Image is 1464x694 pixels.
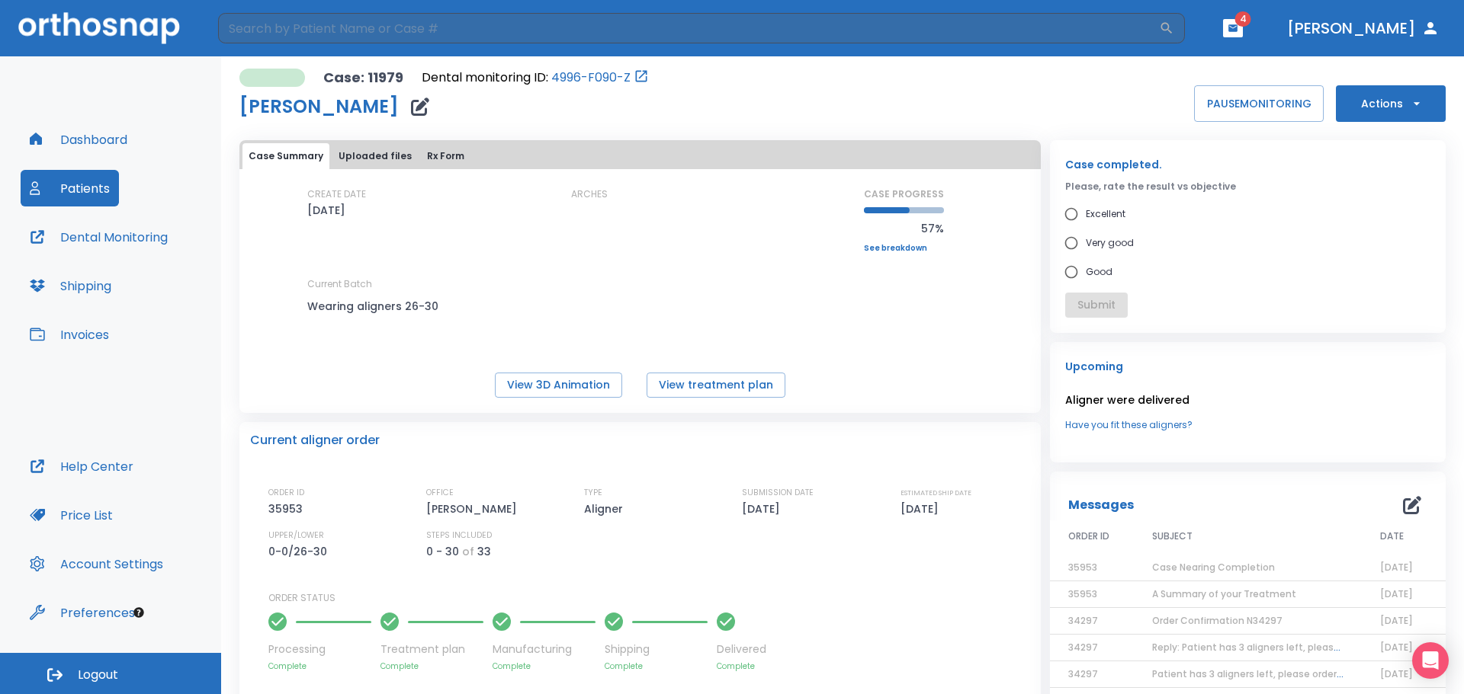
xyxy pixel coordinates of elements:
p: Please, rate the result vs objective [1065,180,1430,193]
span: [DATE] [1380,667,1413,680]
p: Complete [717,660,766,672]
button: Help Center [21,448,143,485]
button: Account Settings [21,545,172,582]
p: Processing [268,641,371,657]
p: 0 - 30 [426,542,459,561]
p: CASE PROGRESS [864,187,944,201]
p: ORDER STATUS [268,591,1030,605]
p: [DATE] [307,201,345,219]
p: [DATE] [742,500,785,518]
a: See breakdown [864,244,944,253]
button: Dental Monitoring [21,219,177,255]
h1: [PERSON_NAME] [239,98,399,116]
span: Case Nearing Completion [1152,561,1275,574]
p: Current Batch [307,277,445,291]
button: Case Summary [242,143,329,169]
button: PAUSEMONITORING [1194,85,1324,122]
button: Invoices [21,316,118,353]
div: Tooltip anchor [132,606,146,619]
span: 34297 [1068,641,1098,654]
p: OFFICE [426,486,454,500]
span: Order Confirmation N34297 [1152,614,1283,627]
p: 35953 [268,500,308,518]
button: Uploaded files [332,143,418,169]
span: A Summary of your Treatment [1152,587,1296,600]
button: View 3D Animation [495,373,622,398]
span: ORDER ID [1068,529,1109,543]
p: Complete [493,660,596,672]
span: [DATE] [1380,587,1413,600]
span: [DATE] [1380,641,1413,654]
p: UPPER/LOWER [268,529,324,542]
p: Manufacturing [493,641,596,657]
p: TYPE [584,486,602,500]
p: Shipping [605,641,708,657]
p: 57% [864,219,944,238]
p: STEPS INCLUDED [426,529,492,542]
p: Current aligner order [250,431,380,449]
button: Shipping [21,267,120,304]
div: Open patient in dental monitoring portal [422,69,649,87]
button: [PERSON_NAME] [1281,14,1446,42]
p: 0-0/26-30 [268,542,332,561]
span: 35953 [1068,561,1097,574]
p: Case: 11979 [323,69,403,87]
p: Wearing aligners 26-30 [307,297,445,315]
button: View treatment plan [647,373,785,398]
p: Delivered [717,641,766,657]
span: Reply: Patient has 3 aligners left, please order next set! [1152,641,1411,654]
button: Actions [1336,85,1446,122]
button: Rx Form [421,143,470,169]
img: Orthosnap [18,12,180,43]
p: Messages [1068,496,1134,514]
a: Have you fit these aligners? [1065,418,1430,432]
span: Very good [1086,234,1134,252]
p: Upcoming [1065,357,1430,376]
p: ESTIMATED SHIP DATE [901,486,971,500]
p: Treatment plan [380,641,483,657]
p: SUBMISSION DATE [742,486,814,500]
button: Preferences [21,594,144,631]
p: ORDER ID [268,486,304,500]
p: of [462,542,474,561]
a: 4996-F090-Z [551,69,631,87]
p: Aligner were delivered [1065,391,1430,409]
div: Open Intercom Messenger [1412,642,1449,679]
span: DATE [1380,529,1404,543]
button: Dashboard [21,121,136,158]
span: Excellent [1086,205,1125,223]
p: CREATE DATE [307,187,366,201]
span: [DATE] [1380,614,1413,627]
span: Logout [78,667,118,683]
span: Patient has 3 aligners left, please order next set! [1152,667,1382,680]
p: Complete [268,660,371,672]
span: 34297 [1068,667,1098,680]
span: [DATE] [1380,561,1413,574]
span: 35953 [1068,587,1097,600]
span: Good [1086,263,1112,281]
p: Dental monitoring ID: [422,69,548,87]
p: [DATE] [901,500,944,518]
p: Case completed. [1065,155,1430,174]
button: Price List [21,497,122,533]
span: 34297 [1068,614,1098,627]
p: [PERSON_NAME] [426,500,522,518]
div: tabs [242,143,1038,169]
button: Patients [21,170,119,206]
span: SUBJECT [1152,529,1193,543]
p: Aligner [584,500,628,518]
p: ARCHES [571,187,608,201]
p: 33 [477,542,491,561]
input: Search by Patient Name or Case # [218,13,1159,43]
span: 4 [1235,11,1251,27]
p: Complete [605,660,708,672]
